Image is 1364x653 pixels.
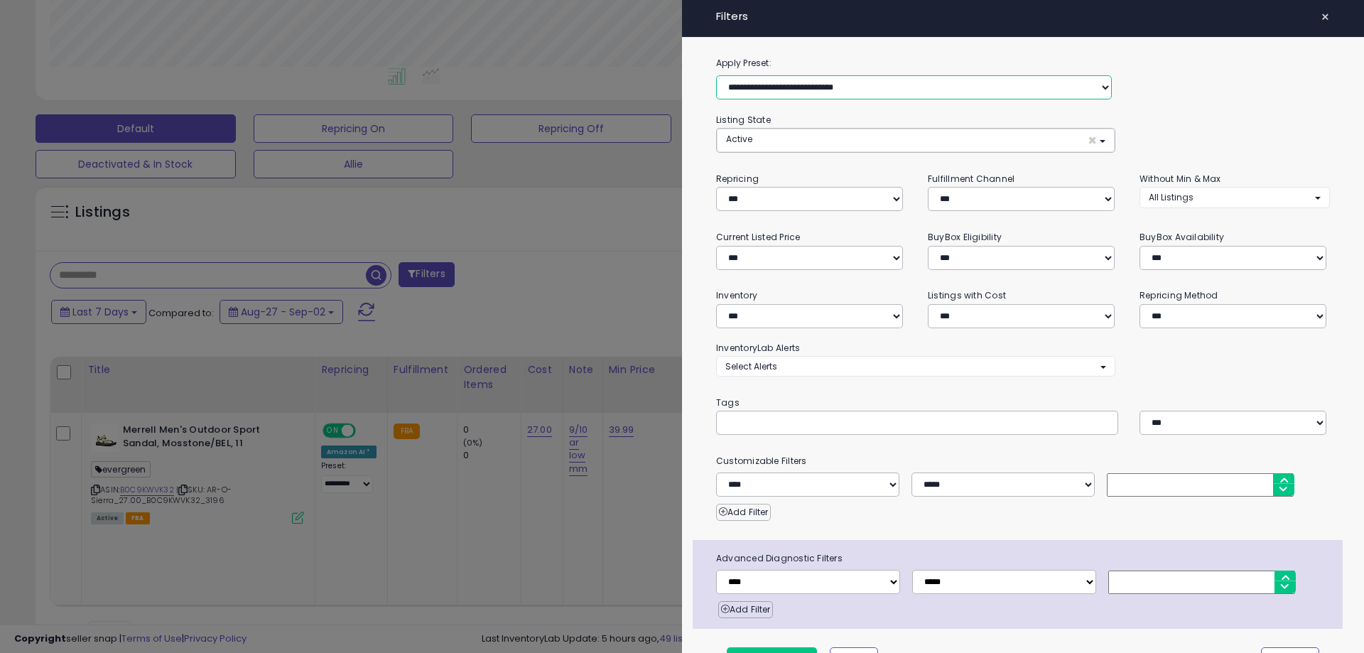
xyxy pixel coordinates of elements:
button: × [1315,7,1336,27]
span: × [1088,133,1097,148]
button: Select Alerts [716,356,1115,377]
span: Advanced Diagnostic Filters [705,551,1343,566]
small: Repricing Method [1140,289,1218,301]
small: Repricing [716,173,759,185]
button: Add Filter [716,504,771,521]
button: Active × [717,129,1115,152]
small: Inventory [716,289,757,301]
button: Add Filter [718,601,773,618]
label: Apply Preset: [705,55,1341,71]
span: Select Alerts [725,360,777,372]
span: All Listings [1149,191,1193,203]
small: Fulfillment Channel [928,173,1014,185]
button: All Listings [1140,187,1330,207]
small: Tags [705,395,1341,411]
small: Customizable Filters [705,453,1341,469]
small: BuyBox Eligibility [928,231,1002,243]
small: Without Min & Max [1140,173,1221,185]
small: Listings with Cost [928,289,1006,301]
small: BuyBox Availability [1140,231,1224,243]
h4: Filters [716,11,1330,23]
span: × [1321,7,1330,27]
small: InventoryLab Alerts [716,342,800,354]
small: Listing State [716,114,771,126]
small: Current Listed Price [716,231,800,243]
span: Active [726,133,752,145]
